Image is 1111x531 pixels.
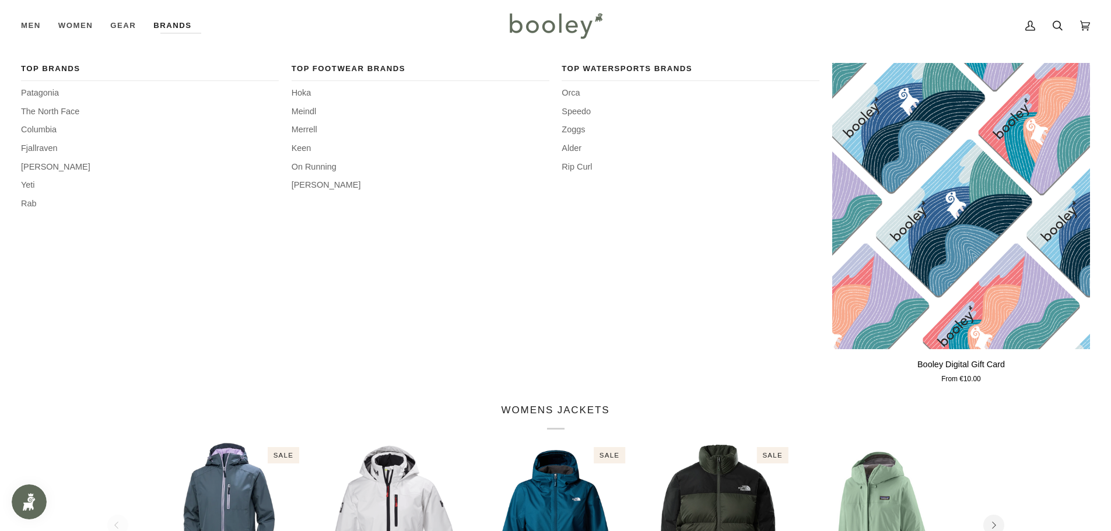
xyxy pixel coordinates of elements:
a: Top Footwear Brands [292,63,549,81]
a: Merrell [292,124,549,136]
span: Top Footwear Brands [292,63,549,75]
a: Columbia [21,124,279,136]
a: Rip Curl [562,161,819,174]
span: Men [21,20,41,31]
a: Meindl [292,106,549,118]
a: Booley Digital Gift Card [832,354,1090,385]
a: Rab [21,198,279,210]
p: Booley Digital Gift Card [917,358,1005,371]
span: Women [58,20,93,31]
span: Top Brands [21,63,279,75]
a: Patagonia [21,87,279,100]
span: Top Watersports Brands [562,63,819,75]
span: Brands [153,20,191,31]
a: Alder [562,142,819,155]
span: From €10.00 [941,374,980,385]
a: [PERSON_NAME] [292,179,549,192]
div: Sale [756,447,788,464]
a: Fjallraven [21,142,279,155]
img: Booley [504,9,607,43]
a: Hoka [292,87,549,100]
a: Yeti [21,179,279,192]
p: WOMENS JACKETS [502,403,610,430]
iframe: Button to open loyalty program pop-up [12,484,47,519]
a: The North Face [21,106,279,118]
product-grid-item: Booley Digital Gift Card [832,63,1090,385]
a: Speedo [562,106,819,118]
a: On Running [292,161,549,174]
div: Sale [594,447,625,464]
a: [PERSON_NAME] [21,161,279,174]
a: Booley Digital Gift Card [832,63,1090,349]
product-grid-item-variant: €10.00 [832,63,1090,349]
a: Keen [292,142,549,155]
a: Orca [562,87,819,100]
span: Gear [110,20,136,31]
a: Zoggs [562,124,819,136]
a: Top Brands [21,63,279,81]
a: Top Watersports Brands [562,63,819,81]
div: Sale [268,447,299,464]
